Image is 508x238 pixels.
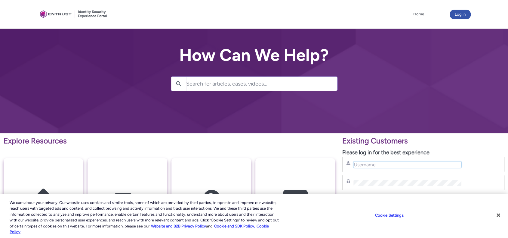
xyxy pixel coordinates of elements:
img: Knowledge Articles [183,170,240,235]
img: Contact Support [267,170,324,235]
p: Existing Customers [342,135,504,147]
img: Getting Started [15,170,72,235]
a: Cookie and SDK Policy. [214,224,255,228]
p: Please log in for the best experience [342,149,504,157]
button: Cookie Settings [371,209,408,221]
img: Video Guides [99,170,156,235]
a: Home [412,10,426,19]
p: Explore Resources [4,135,335,147]
input: Username [353,161,461,168]
button: Search [171,77,186,91]
button: Log in [450,10,471,19]
button: Close [492,208,505,222]
h2: How Can We Help? [171,46,337,64]
div: We care about your privacy. Our website uses cookies and similar tools, some of which are provide... [10,200,279,235]
input: Search for articles, cases, videos... [186,77,337,91]
a: More information about our cookie policy., opens in a new tab [151,224,206,228]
